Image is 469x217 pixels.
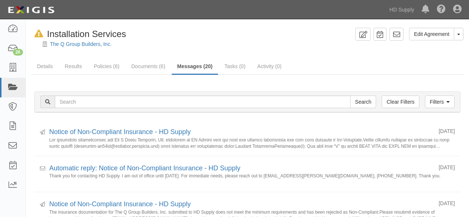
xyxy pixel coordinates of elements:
a: Messages (20) [172,59,218,75]
div: [DATE] [439,127,455,135]
a: HD Supply [386,2,418,17]
a: Activity (0) [252,59,287,74]
i: Sent [40,130,45,135]
a: Tasks (0) [219,59,251,74]
div: [DATE] [439,164,455,171]
small: Lor ipsumdolo sitametconsec adi Eli S Doeiu Temporin, Utl. etdolorem al EN Admini veni qui nost e... [49,137,455,148]
a: Filters [425,96,455,108]
div: 20 [13,49,23,56]
a: Notice of Non-Compliant Insurance - HD Supply [49,200,191,208]
a: Edit Agreement [409,28,454,40]
a: Policies (6) [88,59,125,74]
div: Automatic reply: Notice of Non-Compliant Insurance - HD Supply [49,164,433,173]
a: Automatic reply: Notice of Non-Compliant Insurance - HD Supply [49,164,240,172]
a: Clear Filters [382,96,419,108]
div: [DATE] [439,200,455,207]
a: Details [31,59,58,74]
a: The Q Group Builders, Inc. [50,41,112,47]
div: Installation Services [31,28,126,40]
a: Documents (6) [126,59,171,74]
input: Search [55,96,351,108]
i: Sent [40,202,45,207]
i: Help Center - Complianz [437,5,446,14]
span: Installation Services [47,29,126,39]
img: logo-5460c22ac91f19d4615b14bd174203de0afe785f0fc80cf4dbbc73dc1793850b.png [6,3,57,17]
i: Received [40,166,45,171]
i: In Default since 10/01/2025 [34,30,43,38]
small: Thank you for contacting HD Supply. I am out of office until [DATE]. For immediate needs, please ... [49,173,455,184]
div: Notice of Non-Compliant Insurance - HD Supply [49,127,433,137]
input: Search [350,96,376,108]
a: Notice of Non-Compliant Insurance - HD Supply [49,128,191,136]
a: Results [59,59,88,74]
div: Notice of Non-Compliant Insurance - HD Supply [49,200,433,209]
